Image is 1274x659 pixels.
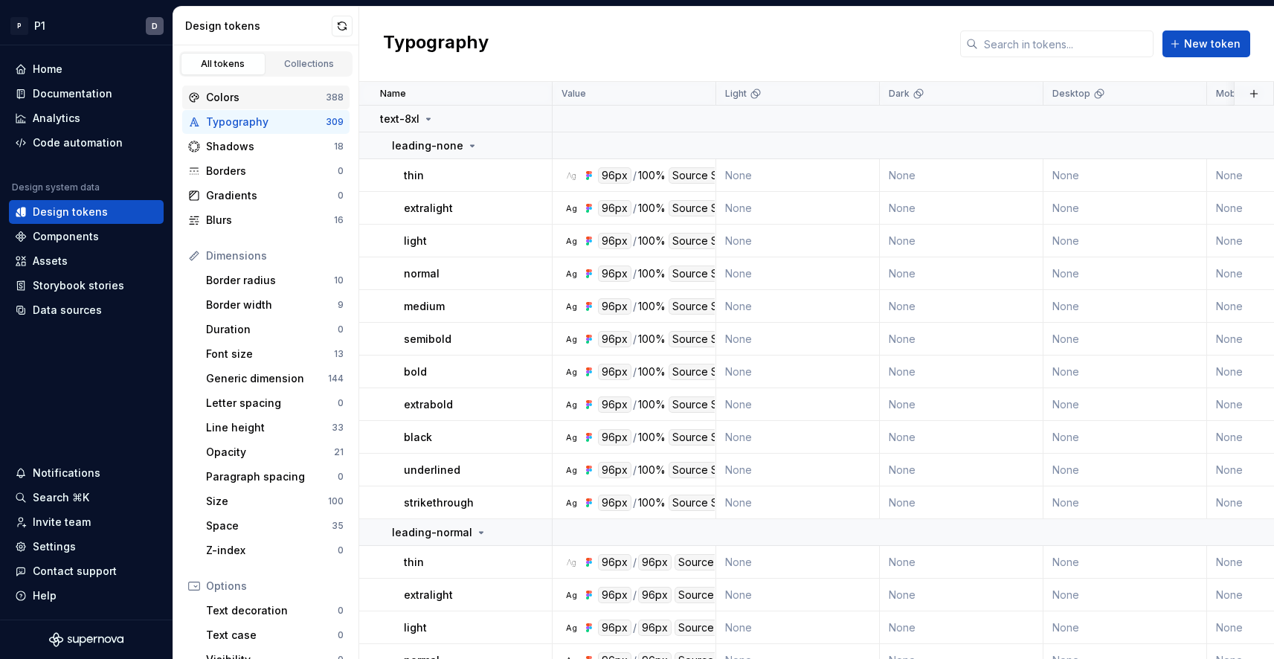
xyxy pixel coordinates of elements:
[880,546,1043,579] td: None
[33,564,117,579] div: Contact support
[598,200,631,216] div: 96px
[638,620,672,636] div: 96px
[404,430,432,445] p: black
[716,421,880,454] td: None
[206,445,334,460] div: Opacity
[669,429,747,446] div: Source Sans 3
[200,342,350,366] a: Font size13
[33,539,76,554] div: Settings
[200,489,350,513] a: Size100
[9,559,164,583] button: Contact support
[33,490,89,505] div: Search ⌘K
[182,86,350,109] a: Colors388
[638,364,666,380] div: 100%
[598,620,631,636] div: 96px
[206,543,338,558] div: Z-index
[598,364,631,380] div: 96px
[332,520,344,532] div: 35
[633,396,637,413] div: /
[404,463,460,478] p: underlined
[565,202,577,214] div: Ag
[638,298,666,315] div: 100%
[880,611,1043,644] td: None
[10,17,28,35] div: P
[9,274,164,298] a: Storybook stories
[638,495,666,511] div: 100%
[206,164,338,179] div: Borders
[152,20,158,32] div: D
[404,201,453,216] p: extralight
[206,248,344,263] div: Dimensions
[200,416,350,440] a: Line height33
[206,518,332,533] div: Space
[404,397,453,412] p: extrabold
[334,214,344,226] div: 16
[334,348,344,360] div: 13
[633,233,637,249] div: /
[206,188,338,203] div: Gradients
[1043,257,1207,290] td: None
[598,298,631,315] div: 96px
[1043,192,1207,225] td: None
[338,165,344,177] div: 0
[633,429,637,446] div: /
[1043,225,1207,257] td: None
[880,192,1043,225] td: None
[598,462,631,478] div: 96px
[206,628,338,643] div: Text case
[404,588,453,602] p: extralight
[638,587,672,603] div: 96px
[206,420,332,435] div: Line height
[326,116,344,128] div: 309
[669,396,747,413] div: Source Sans 3
[716,388,880,421] td: None
[1162,30,1250,57] button: New token
[633,620,637,636] div: /
[33,62,62,77] div: Home
[182,184,350,208] a: Gradients0
[206,273,334,288] div: Border radius
[638,266,666,282] div: 100%
[383,30,489,57] h2: Typography
[206,579,344,594] div: Options
[338,629,344,641] div: 0
[633,554,637,570] div: /
[880,356,1043,388] td: None
[633,364,637,380] div: /
[404,620,427,635] p: light
[633,587,637,603] div: /
[334,446,344,458] div: 21
[33,229,99,244] div: Components
[880,159,1043,192] td: None
[716,356,880,388] td: None
[1043,159,1207,192] td: None
[206,371,328,386] div: Generic dimension
[978,30,1154,57] input: Search in tokens...
[598,331,631,347] div: 96px
[565,268,577,280] div: Ag
[185,19,332,33] div: Design tokens
[716,323,880,356] td: None
[880,486,1043,519] td: None
[33,205,108,219] div: Design tokens
[206,469,338,484] div: Paragraph spacing
[1043,454,1207,486] td: None
[1043,611,1207,644] td: None
[675,620,753,636] div: Source Sans 3
[1043,421,1207,454] td: None
[669,364,747,380] div: Source Sans 3
[633,266,637,282] div: /
[328,373,344,385] div: 144
[392,138,463,153] p: leading-none
[562,88,586,100] p: Value
[33,303,102,318] div: Data sources
[565,556,577,568] div: Ag
[338,397,344,409] div: 0
[565,300,577,312] div: Ag
[669,298,747,315] div: Source Sans 3
[49,632,123,647] svg: Supernova Logo
[200,440,350,464] a: Opacity21
[716,159,880,192] td: None
[1043,388,1207,421] td: None
[404,495,474,510] p: strikethrough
